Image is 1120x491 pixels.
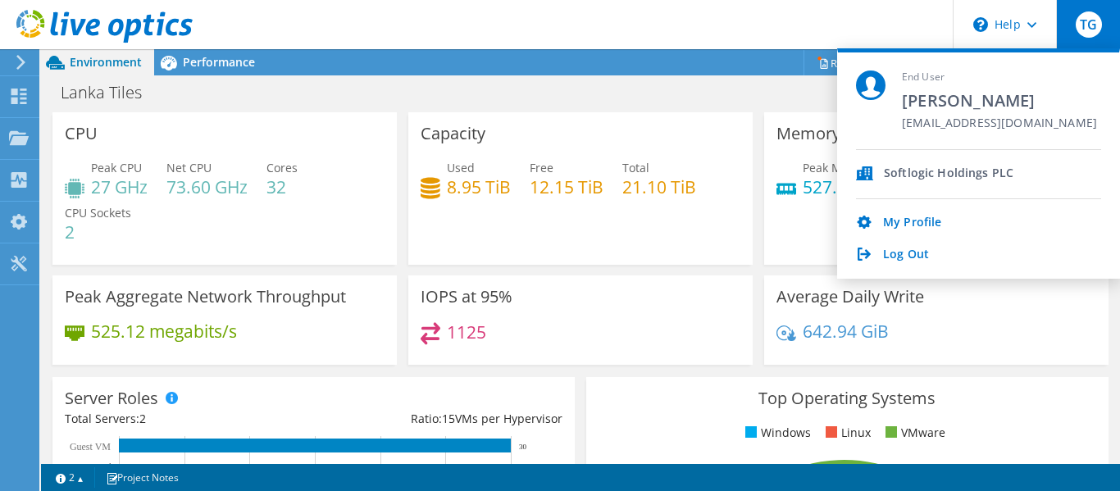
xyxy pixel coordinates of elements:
li: Linux [822,424,871,442]
span: Peak CPU [91,160,142,175]
span: Performance [183,54,255,70]
div: Total Servers: [65,410,313,428]
text: 30 [519,443,527,451]
span: [EMAIL_ADDRESS][DOMAIN_NAME] [902,116,1097,132]
span: Used [447,160,475,175]
h4: 12.15 TiB [530,178,603,196]
h3: Average Daily Write [776,288,924,306]
span: 2 [139,411,146,426]
text: 0 [127,463,131,471]
h1: Lanka Tiles [53,84,167,102]
h3: Top Operating Systems [599,389,1096,407]
h3: IOPS at 95% [421,288,512,306]
span: CPU Sockets [65,205,131,220]
a: Project Notes [94,467,190,488]
a: Log Out [883,248,929,263]
li: VMware [881,424,945,442]
text: Virtual [84,461,112,473]
span: Net CPU [166,160,212,175]
span: [PERSON_NAME] [902,89,1097,111]
h3: Peak Aggregate Network Throughput [65,288,346,306]
h4: 73.60 GHz [166,178,248,196]
h3: Memory [776,125,840,143]
span: Total [622,160,649,175]
h4: 2 [65,223,131,241]
h4: 21.10 TiB [622,178,696,196]
h4: 1125 [447,323,486,341]
div: Softlogic Holdings PLC [884,166,1013,182]
h4: 525.12 megabits/s [91,322,237,340]
a: My Profile [883,216,941,231]
span: TG [1076,11,1102,38]
span: End User [902,70,1097,84]
div: Ratio: VMs per Hypervisor [313,410,562,428]
h3: Capacity [421,125,485,143]
a: 2 [44,467,95,488]
span: Environment [70,54,142,70]
span: Cores [266,160,298,175]
h4: 642.94 GiB [803,322,889,340]
li: Windows [741,424,811,442]
span: Free [530,160,553,175]
text: Guest VM [70,441,111,452]
a: Reports [804,50,882,75]
svg: \n [973,17,988,32]
span: 15 [442,411,455,426]
h4: 527.05 GiB [803,178,913,196]
span: Peak Memory Usage [803,160,913,175]
h3: CPU [65,125,98,143]
h4: 8.95 TiB [447,178,511,196]
h4: 32 [266,178,298,196]
h3: Server Roles [65,389,158,407]
h4: 27 GHz [91,178,148,196]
